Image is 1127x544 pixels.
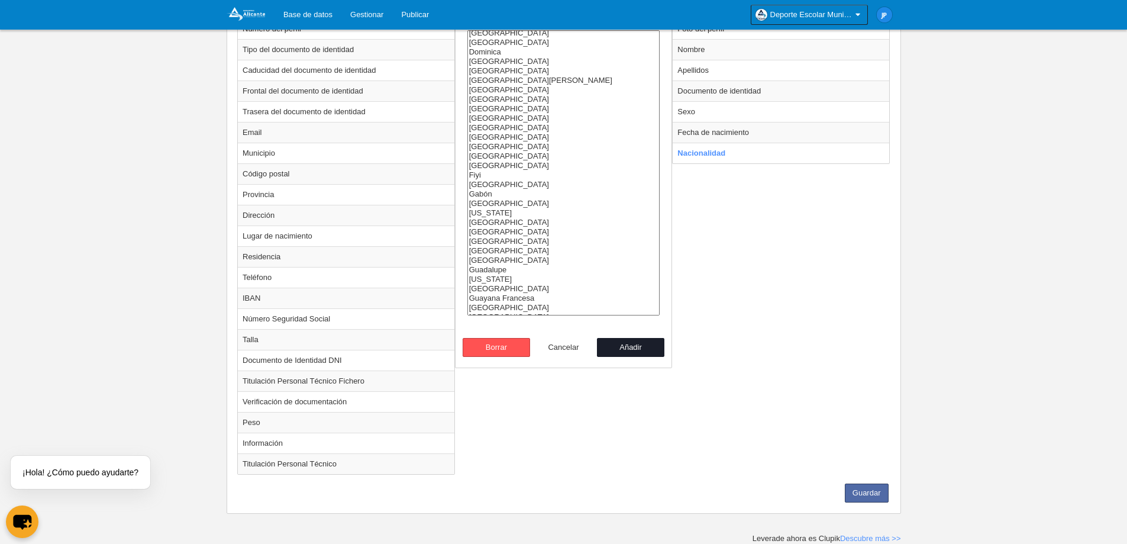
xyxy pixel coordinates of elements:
option: Grenada [468,246,660,256]
option: Gambia [468,199,660,208]
option: Francia [468,180,660,189]
option: Etiopía [468,142,660,152]
td: Apellidos [673,60,889,81]
button: Borrar [463,338,530,357]
td: Provincia [238,184,454,205]
option: Guayana Francesa [468,294,660,303]
option: Ecuador [468,57,660,66]
option: Dinamarca [468,28,660,38]
option: Egipto [468,66,660,76]
img: OawjjgO45JmU.30x30.jpg [755,9,767,21]
option: Estados Unidos [468,123,660,133]
option: Guam [468,275,660,284]
button: Añadir [597,338,664,357]
td: Tipo del documento de identidad [238,39,454,60]
td: Número Seguridad Social [238,308,454,329]
td: Email [238,122,454,143]
td: Verificación de documentación [238,391,454,412]
div: Leverade ahora es Clupik [753,533,901,544]
td: Trasera del documento de identidad [238,101,454,122]
div: ¡Hola! ¿Cómo puedo ayudarte? [11,456,150,489]
option: España [468,114,660,123]
option: Emiratos Árabes Unidos [468,85,660,95]
option: Guernsey [468,303,660,313]
option: Georgia [468,208,660,218]
span: Deporte Escolar Municipal de [GEOGRAPHIC_DATA] [770,9,853,21]
td: Titulación Personal Técnico Fichero [238,371,454,391]
td: Nombre [673,39,889,60]
td: Talla [238,329,454,350]
td: Información [238,433,454,453]
option: Groenlandia [468,256,660,265]
button: Guardar [845,484,889,503]
option: Guatemala [468,284,660,294]
option: Gabón [468,189,660,199]
td: Titulación Personal Técnico [238,453,454,474]
td: Lugar de nacimiento [238,226,454,246]
td: Documento de identidad [673,81,889,101]
option: Gibraltar [468,227,660,237]
td: Sexo [673,101,889,122]
td: Teléfono [238,267,454,288]
td: Peso [238,412,454,433]
a: Deporte Escolar Municipal de [GEOGRAPHIC_DATA] [751,5,868,25]
option: El Salvador [468,76,660,85]
td: Documento de Identidad DNI [238,350,454,371]
td: Frontal del documento de identidad [238,81,454,101]
td: Caducidad del documento de identidad [238,60,454,81]
td: Nacionalidad [673,143,889,163]
td: Municipio [238,143,454,163]
td: Dirección [238,205,454,226]
td: Código postal [238,163,454,184]
option: Guadalupe [468,265,660,275]
option: Fiyi [468,170,660,180]
option: Filipinas [468,152,660,161]
option: Eritrea [468,95,660,104]
option: Eslovenia [468,104,660,114]
option: Estonia [468,133,660,142]
option: Dominica [468,47,660,57]
option: Djibouti [468,38,660,47]
td: Residencia [238,246,454,267]
td: Fecha de nacimiento [673,122,889,143]
option: Finlandia [468,161,660,170]
option: Guinea [468,313,660,322]
button: Cancelar [530,338,598,357]
img: Deporte Escolar Municipal de Alicante [227,7,265,21]
button: chat-button [6,506,38,538]
td: IBAN [238,288,454,308]
img: c2l6ZT0zMHgzMCZmcz05JnRleHQ9SlAmYmc9MWU4OGU1.png [877,7,892,22]
option: Ghana [468,218,660,227]
a: Descubre más >> [840,534,901,543]
option: Grecia [468,237,660,246]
